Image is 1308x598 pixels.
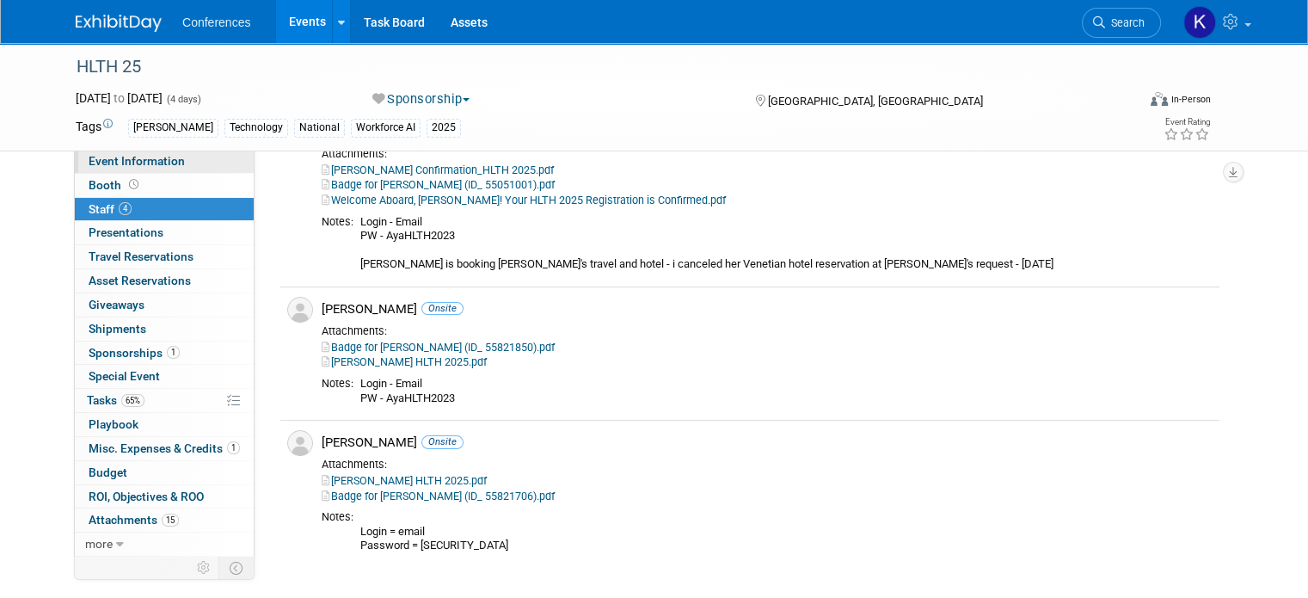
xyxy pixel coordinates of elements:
span: Staff [89,202,132,216]
span: Special Event [89,369,160,383]
span: Travel Reservations [89,250,193,263]
a: Search [1082,8,1161,38]
span: 4 [119,202,132,215]
span: Presentations [89,225,163,239]
span: Shipments [89,322,146,336]
td: Tags [76,118,113,138]
a: ROI, Objectives & ROO [75,485,254,509]
img: Associate-Profile-5.png [287,297,313,323]
a: Playbook [75,413,254,436]
div: In-Person [1170,93,1211,106]
button: Sponsorship [366,90,476,108]
div: 2025 [427,119,461,137]
img: Associate-Profile-5.png [287,430,313,456]
div: [PERSON_NAME] [322,435,1213,451]
a: Welcome Aboard, [PERSON_NAME]! Your HLTH 2025 Registration is Confirmed.pdf [322,194,726,207]
span: Budget [89,465,127,479]
a: Event Information [75,150,254,173]
span: [GEOGRAPHIC_DATA], [GEOGRAPHIC_DATA] [768,95,983,108]
span: Booth not reserved yet [126,178,142,191]
span: more [85,537,113,551]
a: Badge for [PERSON_NAME] (ID_ 55821706).pdf [322,490,555,502]
img: Format-Inperson.png [1151,92,1168,106]
a: more [75,533,254,556]
a: Booth [75,174,254,197]
span: to [111,91,127,105]
div: Event Format [1043,89,1211,115]
a: Budget [75,461,254,484]
span: (4 days) [165,94,201,105]
div: Notes: [322,377,353,391]
a: Special Event [75,365,254,388]
a: Presentations [75,221,254,244]
span: Giveaways [89,298,144,311]
span: Tasks [87,393,144,407]
span: 15 [162,514,179,527]
span: Sponsorships [89,346,180,360]
div: Login - Email PW - AyaHLTH2023 [PERSON_NAME] is booking [PERSON_NAME]'s travel and hotel - i canc... [360,215,1213,272]
a: Staff4 [75,198,254,221]
div: [PERSON_NAME] [128,119,218,137]
div: HLTH 25 [71,52,1115,83]
a: Tasks65% [75,389,254,412]
span: 1 [167,346,180,359]
span: ROI, Objectives & ROO [89,490,204,503]
div: Login = email Password = [SECURITY_DATA] [360,510,1213,553]
span: Playbook [89,417,138,431]
span: Attachments [89,513,179,527]
div: Workforce AI [351,119,421,137]
span: Onsite [421,435,464,448]
a: Attachments15 [75,509,254,532]
a: Misc. Expenses & Credits1 [75,437,254,460]
span: Booth [89,178,142,192]
div: Notes: [322,510,353,524]
div: Technology [224,119,288,137]
a: Travel Reservations [75,245,254,268]
span: 1 [227,441,240,454]
div: Notes: [322,215,353,229]
a: Asset Reservations [75,269,254,293]
span: Asset Reservations [89,274,191,287]
a: [PERSON_NAME] HLTH 2025.pdf [322,474,487,487]
span: [DATE] [DATE] [76,91,163,105]
img: Katie Widhelm [1183,6,1216,39]
a: [PERSON_NAME] Confirmation_HLTH 2025.pdf [322,163,554,176]
div: Attachments: [322,324,1213,338]
span: 65% [121,394,144,407]
div: Attachments: [322,458,1213,472]
div: Attachments: [322,147,1213,161]
a: Giveaways [75,293,254,317]
td: Personalize Event Tab Strip [189,557,219,579]
a: Shipments [75,317,254,341]
div: Event Rating [1164,118,1210,126]
img: ExhibitDay [76,15,162,32]
a: Badge for [PERSON_NAME] (ID_ 55821850).pdf [322,341,555,354]
a: Sponsorships1 [75,342,254,365]
div: National [294,119,345,137]
span: Misc. Expenses & Credits [89,441,240,455]
span: Search [1105,16,1145,29]
div: Login - Email PW - AyaHLTH2023 [360,377,1213,405]
span: Event Information [89,154,185,168]
a: Badge for [PERSON_NAME] (ID_ 55051001).pdf [322,178,555,191]
td: Toggle Event Tabs [219,557,255,579]
span: Conferences [182,15,250,29]
div: [PERSON_NAME] [322,301,1213,317]
span: Onsite [421,302,464,315]
a: [PERSON_NAME] HLTH 2025.pdf [322,355,487,368]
